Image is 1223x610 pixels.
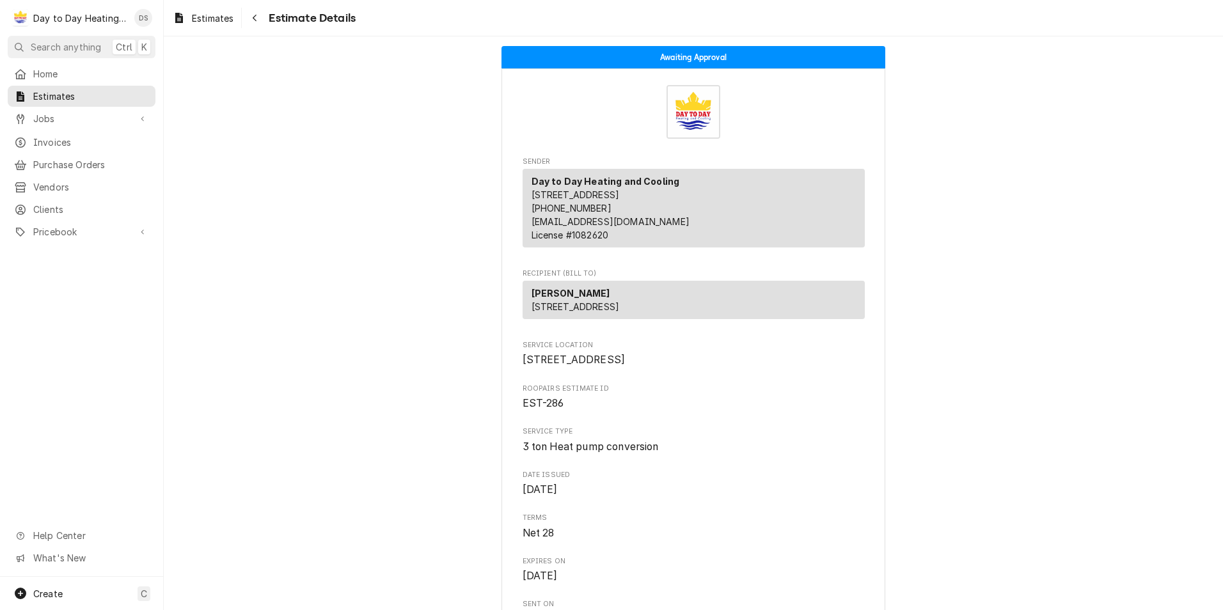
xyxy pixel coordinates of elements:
[134,9,152,27] div: David Silvestre's Avatar
[8,132,155,153] a: Invoices
[523,169,865,247] div: Sender
[523,354,626,366] span: [STREET_ADDRESS]
[523,470,865,480] span: Date Issued
[8,86,155,107] a: Estimates
[141,40,147,54] span: K
[244,8,265,28] button: Navigate back
[523,470,865,497] div: Date Issued
[31,40,101,54] span: Search anything
[660,53,727,61] span: Awaiting Approval
[523,426,865,437] span: Service Type
[532,189,620,200] span: [STREET_ADDRESS]
[12,9,29,27] div: Day to Day Heating and Cooling's Avatar
[33,90,149,103] span: Estimates
[523,352,865,368] span: Service Location
[523,570,558,582] span: [DATE]
[33,225,130,239] span: Pricebook
[523,556,865,567] span: Expires On
[8,199,155,220] a: Clients
[265,10,356,27] span: Estimate Details
[523,513,865,523] span: Terms
[523,482,865,497] span: Date Issued
[33,136,149,149] span: Invoices
[8,221,155,242] a: Go to Pricebook
[33,588,63,599] span: Create
[523,441,659,453] span: 3 ton Heat pump conversion
[523,426,865,454] div: Service Type
[523,599,865,609] span: Sent On
[523,340,865,368] div: Service Location
[523,281,865,319] div: Recipient (Bill To)
[33,112,130,125] span: Jobs
[8,525,155,546] a: Go to Help Center
[192,12,233,25] span: Estimates
[532,203,611,214] a: [PHONE_NUMBER]
[523,169,865,253] div: Sender
[33,180,149,194] span: Vendors
[8,36,155,58] button: Search anythingCtrlK
[33,67,149,81] span: Home
[12,9,29,27] div: D
[523,157,865,167] span: Sender
[523,526,865,541] span: Terms
[523,384,865,394] span: Roopairs Estimate ID
[532,176,680,187] strong: Day to Day Heating and Cooling
[523,483,558,496] span: [DATE]
[523,157,865,253] div: Estimate Sender
[8,547,155,568] a: Go to What's New
[667,85,720,139] img: Logo
[134,9,152,27] div: DS
[523,556,865,584] div: Expires On
[33,12,127,25] div: Day to Day Heating and Cooling
[33,203,149,216] span: Clients
[33,529,148,542] span: Help Center
[116,40,132,54] span: Ctrl
[532,288,610,299] strong: [PERSON_NAME]
[33,551,148,565] span: What's New
[8,154,155,175] a: Purchase Orders
[523,384,865,411] div: Roopairs Estimate ID
[523,568,865,584] span: Expires On
[523,281,865,324] div: Recipient (Bill To)
[8,108,155,129] a: Go to Jobs
[523,513,865,540] div: Terms
[33,158,149,171] span: Purchase Orders
[532,230,609,240] span: License # 1082620
[8,63,155,84] a: Home
[523,396,865,411] span: Roopairs Estimate ID
[523,439,865,455] span: Service Type
[8,176,155,198] a: Vendors
[523,340,865,350] span: Service Location
[501,46,885,68] div: Status
[523,397,564,409] span: EST-286
[523,269,865,325] div: Estimate Recipient
[168,8,239,29] a: Estimates
[141,587,147,600] span: C
[523,527,555,539] span: Net 28
[532,301,620,312] span: [STREET_ADDRESS]
[523,269,865,279] span: Recipient (Bill To)
[532,216,690,227] a: [EMAIL_ADDRESS][DOMAIN_NAME]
